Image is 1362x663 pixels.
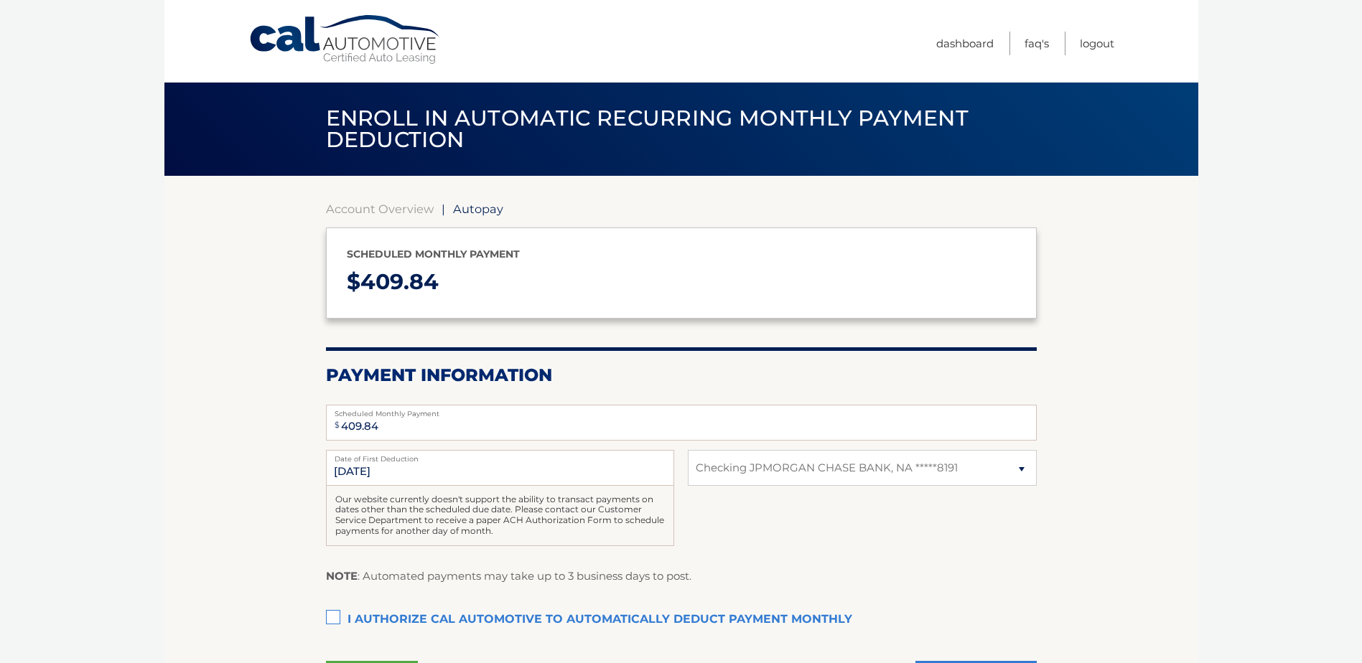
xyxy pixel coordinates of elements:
[936,32,994,55] a: Dashboard
[347,245,1016,263] p: Scheduled monthly payment
[326,105,969,153] span: Enroll in automatic recurring monthly payment deduction
[248,14,442,65] a: Cal Automotive
[360,268,439,295] span: 409.84
[326,202,434,216] a: Account Overview
[1080,32,1114,55] a: Logout
[1025,32,1049,55] a: FAQ's
[326,405,1037,441] input: Payment Amount
[326,606,1037,634] label: I authorize cal automotive to automatically deduct payment monthly
[347,263,1016,301] p: $
[326,569,358,583] strong: NOTE
[326,486,674,546] div: Our website currently doesn't support the ability to transact payments on dates other than the sc...
[330,409,344,441] span: $
[442,202,445,216] span: |
[326,450,674,461] label: Date of First Deduction
[326,450,674,486] input: Payment Date
[453,202,503,216] span: Autopay
[326,365,1037,386] h2: Payment Information
[326,567,691,586] p: : Automated payments may take up to 3 business days to post.
[326,405,1037,416] label: Scheduled Monthly Payment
